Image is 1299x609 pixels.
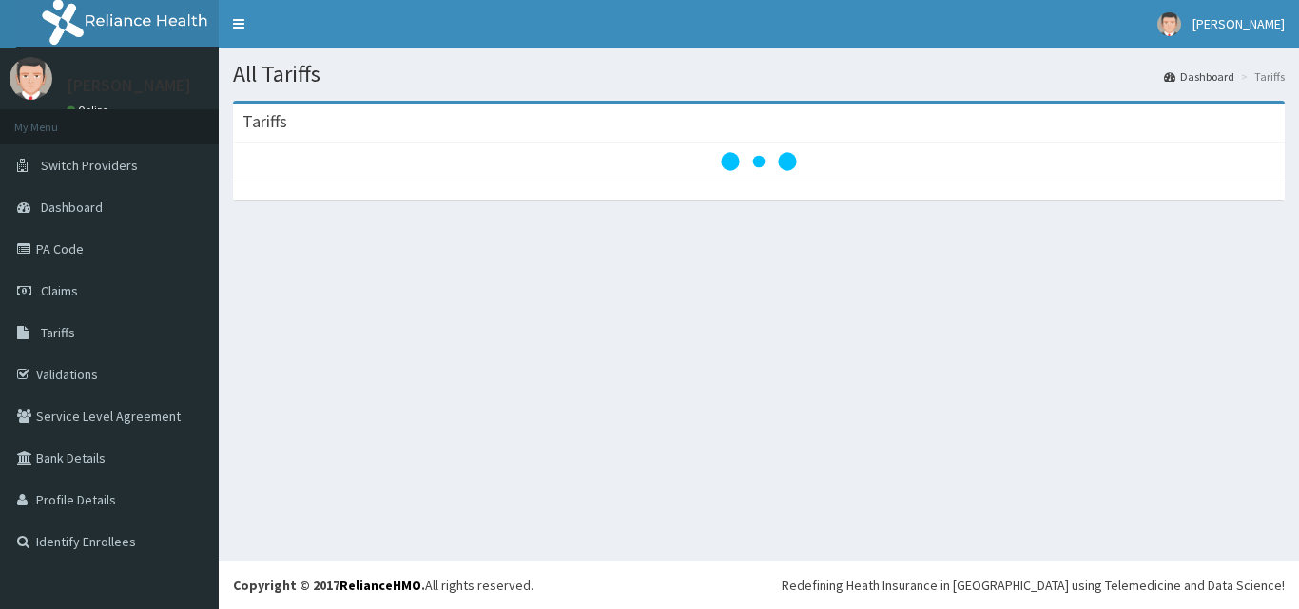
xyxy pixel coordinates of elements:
[67,104,112,117] a: Online
[41,157,138,174] span: Switch Providers
[1192,15,1285,32] span: [PERSON_NAME]
[1157,12,1181,36] img: User Image
[233,62,1285,86] h1: All Tariffs
[10,57,52,100] img: User Image
[721,124,797,200] svg: audio-loading
[339,577,421,594] a: RelianceHMO
[1164,68,1234,85] a: Dashboard
[782,576,1285,595] div: Redefining Heath Insurance in [GEOGRAPHIC_DATA] using Telemedicine and Data Science!
[242,113,287,130] h3: Tariffs
[41,282,78,299] span: Claims
[67,77,191,94] p: [PERSON_NAME]
[41,324,75,341] span: Tariffs
[219,561,1299,609] footer: All rights reserved.
[233,577,425,594] strong: Copyright © 2017 .
[1236,68,1285,85] li: Tariffs
[41,199,103,216] span: Dashboard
